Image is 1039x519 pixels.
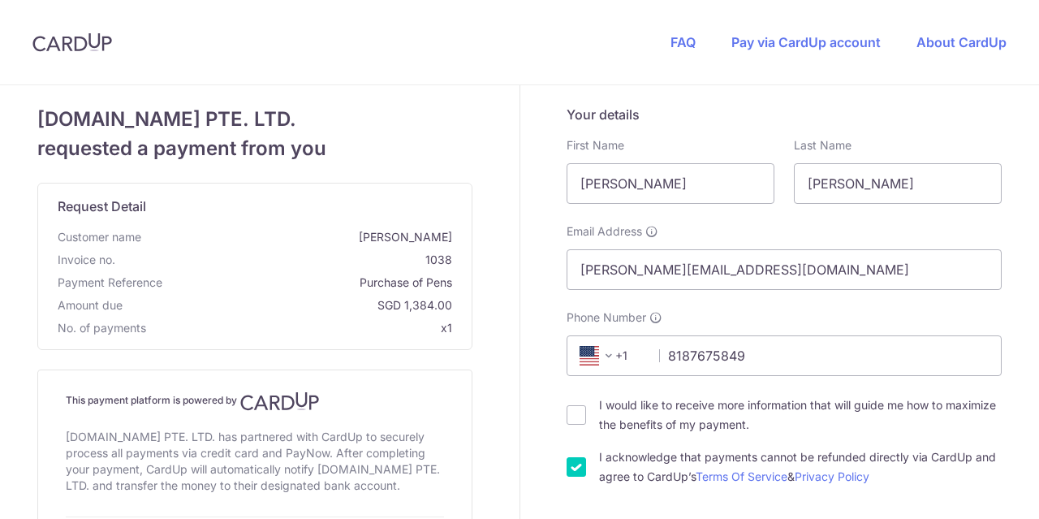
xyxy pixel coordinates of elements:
[794,163,1002,204] input: Last name
[66,391,444,411] h4: This payment platform is powered by
[148,229,452,245] span: [PERSON_NAME]
[567,137,624,154] label: First Name
[58,252,115,268] span: Invoice no.
[58,275,162,289] span: translation missing: en.payment_reference
[731,34,881,50] a: Pay via CardUp account
[58,229,141,245] span: Customer name
[567,105,1002,124] h5: Your details
[567,223,642,240] span: Email Address
[37,105,472,134] span: [DOMAIN_NAME] PTE. LTD.
[794,137,851,154] label: Last Name
[129,297,452,314] span: SGD 1,384.00
[575,346,648,365] span: +1
[599,396,1002,435] label: I would like to receive more information that will guide me how to maximize the benefits of my pa...
[240,391,320,411] img: CardUp
[58,297,123,314] span: Amount due
[935,470,1023,511] iframe: Opens a widget where you can find more information
[567,309,646,326] span: Phone Number
[795,469,869,483] a: Privacy Policy
[37,134,472,163] span: requested a payment from you
[567,163,774,204] input: First name
[567,249,1002,290] input: Email address
[66,426,444,497] div: [DOMAIN_NAME] PTE. LTD. has partnered with CardUp to securely process all payments via credit car...
[169,275,452,291] span: Purchase of Pens
[58,198,146,214] span: translation missing: en.request_detail
[599,448,1002,487] label: I acknowledge that payments cannot be refunded directly via CardUp and agree to CardUp’s &
[441,321,452,335] span: x1
[916,34,1007,50] a: About CardUp
[122,252,452,268] span: 1038
[32,32,112,52] img: CardUp
[696,469,787,483] a: Terms Of Service
[580,346,619,365] span: +1
[58,320,146,336] span: No. of payments
[670,34,696,50] a: FAQ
